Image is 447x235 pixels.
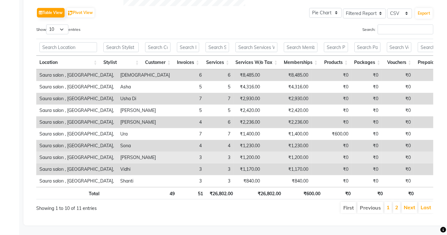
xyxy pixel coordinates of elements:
[117,105,173,116] td: [PERSON_NAME]
[414,175,444,187] td: ₹0
[36,128,117,140] td: Saura salon , [GEOGRAPHIC_DATA],
[387,204,390,211] a: 1
[234,81,263,93] td: ₹4,316.00
[311,128,352,140] td: ₹600.00
[174,56,202,69] th: Invoices: activate to sort column ascending
[311,175,352,187] td: ₹0
[36,201,196,212] div: Showing 1 to 10 of 11 entries
[263,152,311,163] td: ₹1,200.00
[415,8,433,19] button: Export
[352,152,381,163] td: ₹0
[386,187,417,199] th: ₹0
[234,105,263,116] td: ₹2,420.00
[146,187,178,199] th: 49
[414,140,444,152] td: ₹0
[234,69,263,81] td: ₹8,485.00
[36,93,117,105] td: Saura salon , [GEOGRAPHIC_DATA],
[36,24,80,34] label: Show entries
[36,69,117,81] td: Saura salon , [GEOGRAPHIC_DATA],
[381,69,414,81] td: ₹0
[311,69,352,81] td: ₹0
[263,163,311,175] td: ₹1,170.00
[205,116,234,128] td: 6
[173,175,205,187] td: 3
[263,69,311,81] td: ₹8,485.00
[173,128,205,140] td: 7
[234,128,263,140] td: ₹1,400.00
[36,81,117,93] td: Saura salon , [GEOGRAPHIC_DATA],
[232,56,281,69] th: Services W/o Tax: activate to sort column ascending
[352,175,381,187] td: ₹0
[36,116,117,128] td: Saura salon , [GEOGRAPHIC_DATA],
[352,116,381,128] td: ₹0
[234,93,263,105] td: ₹2,930.00
[381,163,414,175] td: ₹0
[414,93,444,105] td: ₹0
[352,93,381,105] td: ₹0
[234,140,263,152] td: ₹1,230.00
[352,105,381,116] td: ₹0
[205,175,234,187] td: 3
[173,81,205,93] td: 5
[362,24,433,34] label: Search:
[173,93,205,105] td: 7
[202,56,232,69] th: Services: activate to sort column ascending
[263,81,311,93] td: ₹4,316.00
[381,152,414,163] td: ₹0
[36,163,117,175] td: Saura salon , [GEOGRAPHIC_DATA],
[381,128,414,140] td: ₹0
[117,175,173,187] td: Shanti
[173,140,205,152] td: 4
[46,24,68,34] select: Showentries
[117,81,173,93] td: Asha
[395,204,398,211] a: 2
[177,42,199,52] input: Search Invoices
[117,152,173,163] td: [PERSON_NAME]
[36,187,103,199] th: Total
[37,8,65,17] button: Table View
[142,56,174,69] th: Customer: activate to sort column ascending
[117,116,173,128] td: [PERSON_NAME]
[205,163,234,175] td: 3
[381,116,414,128] td: ₹0
[263,105,311,116] td: ₹2,420.00
[324,42,348,52] input: Search Products
[117,93,173,105] td: Usha Di
[36,105,117,116] td: Saura salon , [GEOGRAPHIC_DATA],
[421,204,431,211] a: Last
[173,69,205,81] td: 6
[117,69,173,81] td: [DEMOGRAPHIC_DATA]
[206,187,236,199] th: ₹26,802.00
[311,163,352,175] td: ₹0
[387,42,411,52] input: Search Vouchers
[236,187,284,199] th: ₹26,802.00
[206,42,229,52] input: Search Services
[103,42,139,52] input: Search Stylist
[234,163,263,175] td: ₹1,170.00
[205,81,234,93] td: 5
[205,93,234,105] td: 7
[145,42,171,52] input: Search Customer
[321,56,351,69] th: Products: activate to sort column ascending
[351,56,384,69] th: Packages: activate to sort column ascending
[414,69,444,81] td: ₹0
[39,42,97,52] input: Search Location
[418,42,440,52] input: Search Prepaid
[384,56,415,69] th: Vouchers: activate to sort column ascending
[263,116,311,128] td: ₹2,236.00
[381,140,414,152] td: ₹0
[414,116,444,128] td: ₹0
[284,187,324,199] th: ₹600.00
[205,140,234,152] td: 4
[68,11,73,16] img: pivot.png
[205,128,234,140] td: 7
[234,152,263,163] td: ₹1,200.00
[381,81,414,93] td: ₹0
[263,93,311,105] td: ₹2,930.00
[178,187,206,199] th: 51
[311,105,352,116] td: ₹0
[205,69,234,81] td: 6
[352,81,381,93] td: ₹0
[117,128,173,140] td: Ura
[205,105,234,116] td: 5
